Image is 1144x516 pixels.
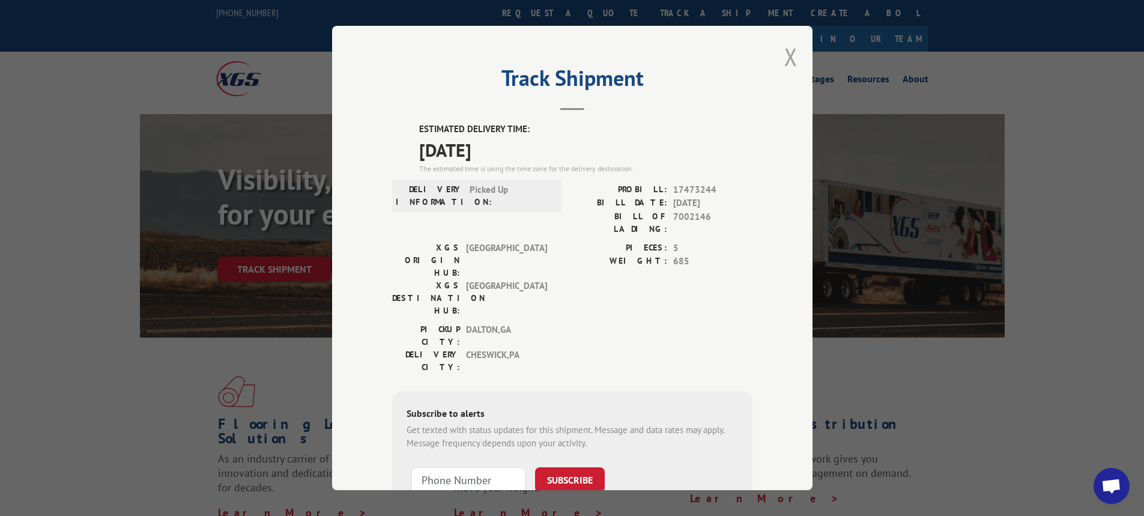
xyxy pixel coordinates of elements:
button: Close modal [784,41,797,73]
label: BILL OF LADING: [572,210,667,235]
input: Phone Number [411,467,525,493]
div: Get texted with status updates for this shipment. Message and data rates may apply. Message frequ... [407,423,738,451]
span: [GEOGRAPHIC_DATA] [466,241,547,279]
button: SUBSCRIBE [535,467,605,493]
label: BILL DATE: [572,196,667,210]
label: PICKUP CITY: [392,323,460,348]
span: [DATE] [673,196,752,210]
label: ESTIMATED DELIVERY TIME: [419,123,752,136]
label: XGS ORIGIN HUB: [392,241,460,279]
span: CHESWICK , PA [466,348,547,374]
span: [DATE] [419,136,752,163]
label: DELIVERY CITY: [392,348,460,374]
span: Picked Up [470,183,551,208]
span: 5 [673,241,752,255]
div: Subscribe to alerts [407,406,738,423]
span: DALTON , GA [466,323,547,348]
label: DELIVERY INFORMATION: [396,183,464,208]
label: XGS DESTINATION HUB: [392,279,460,317]
div: The estimated time is using the time zone for the delivery destination. [419,163,752,174]
span: [GEOGRAPHIC_DATA] [466,279,547,317]
h2: Track Shipment [392,70,752,93]
label: PROBILL: [572,183,667,197]
span: 7002146 [673,210,752,235]
label: WEIGHT: [572,255,667,269]
span: 17473244 [673,183,752,197]
label: PIECES: [572,241,667,255]
div: Open chat [1094,468,1130,504]
span: 685 [673,255,752,269]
